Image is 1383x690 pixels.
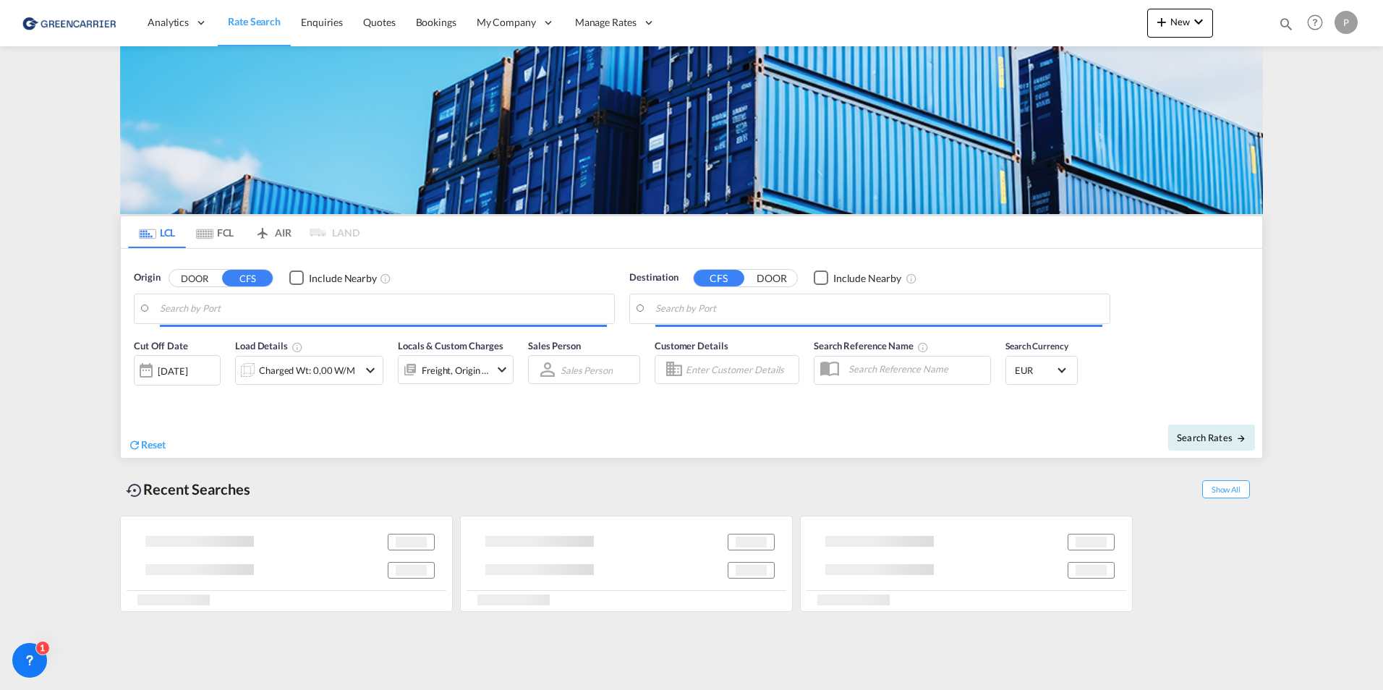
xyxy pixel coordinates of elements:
span: Quotes [363,16,395,28]
md-icon: icon-plus 400-fg [1153,13,1170,30]
button: CFS [222,270,273,286]
input: Enter Customer Details [686,359,794,380]
div: P [1335,11,1358,34]
md-icon: icon-arrow-right [1236,433,1246,443]
span: Search Currency [1005,341,1068,352]
md-select: Sales Person [559,359,614,380]
span: Manage Rates [575,15,637,30]
md-icon: icon-backup-restore [126,482,143,499]
img: GreenCarrierFCL_LCL.png [120,46,1263,214]
md-checkbox: Checkbox No Ink [814,271,901,286]
span: Destination [629,271,678,285]
span: Cut Off Date [134,340,188,352]
md-icon: Your search will be saved by the below given name [917,341,929,353]
md-tab-item: LCL [128,216,186,248]
div: Include Nearby [309,271,377,286]
md-icon: icon-magnify [1278,16,1294,32]
span: Origin [134,271,160,285]
input: Search Reference Name [841,358,990,380]
span: EUR [1015,364,1055,377]
span: Rate Search [228,15,281,27]
div: Origin DOOR CFS Checkbox No InkUnchecked: Ignores neighbouring ports when fetching rates.Checked ... [121,249,1262,458]
div: Include Nearby [833,271,901,286]
button: DOOR [169,270,220,286]
div: Freight Origin Destinationicon-chevron-down [398,355,514,384]
md-pagination-wrapper: Use the left and right arrow keys to navigate between tabs [128,216,359,248]
md-icon: Chargeable Weight [292,341,303,353]
md-tab-item: FCL [186,216,244,248]
span: Search Reference Name [814,340,929,352]
md-icon: Unchecked: Ignores neighbouring ports when fetching rates.Checked : Includes neighbouring ports w... [906,273,917,284]
md-tab-item: AIR [244,216,302,248]
button: icon-plus 400-fgNewicon-chevron-down [1147,9,1213,38]
md-icon: icon-chevron-down [493,361,511,378]
span: Help [1303,10,1327,35]
div: Freight Origin Destination [422,360,490,380]
span: Reset [141,438,166,451]
div: icon-magnify [1278,16,1294,38]
span: Analytics [148,15,189,30]
div: [DATE] [158,365,187,378]
md-icon: icon-airplane [254,224,271,235]
img: 1378a7308afe11ef83610d9e779c6b34.png [22,7,119,39]
span: Sales Person [528,340,581,352]
span: New [1153,16,1207,27]
md-icon: icon-chevron-down [362,362,379,379]
md-datepicker: Select [134,384,145,404]
span: Show All [1202,480,1250,498]
span: My Company [477,15,536,30]
span: Load Details [235,340,303,352]
md-icon: icon-refresh [128,438,141,451]
div: [DATE] [134,355,221,386]
span: Search Rates [1177,432,1246,443]
div: icon-refreshReset [128,438,166,453]
span: Enquiries [301,16,343,28]
div: Charged Wt: 0,00 W/M [259,360,355,380]
div: Recent Searches [120,473,256,506]
md-select: Select Currency: € EUREuro [1013,359,1070,380]
div: Help [1303,10,1335,36]
span: Customer Details [655,340,728,352]
md-icon: icon-chevron-down [1190,13,1207,30]
button: Search Ratesicon-arrow-right [1168,425,1255,451]
span: Locals & Custom Charges [398,340,503,352]
button: DOOR [746,270,797,286]
input: Search by Port [160,298,607,320]
input: Search by Port [655,298,1102,320]
div: Charged Wt: 0,00 W/Micon-chevron-down [235,356,383,385]
md-icon: Unchecked: Ignores neighbouring ports when fetching rates.Checked : Includes neighbouring ports w... [380,273,391,284]
md-checkbox: Checkbox No Ink [289,271,377,286]
span: Bookings [416,16,456,28]
button: CFS [694,270,744,286]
